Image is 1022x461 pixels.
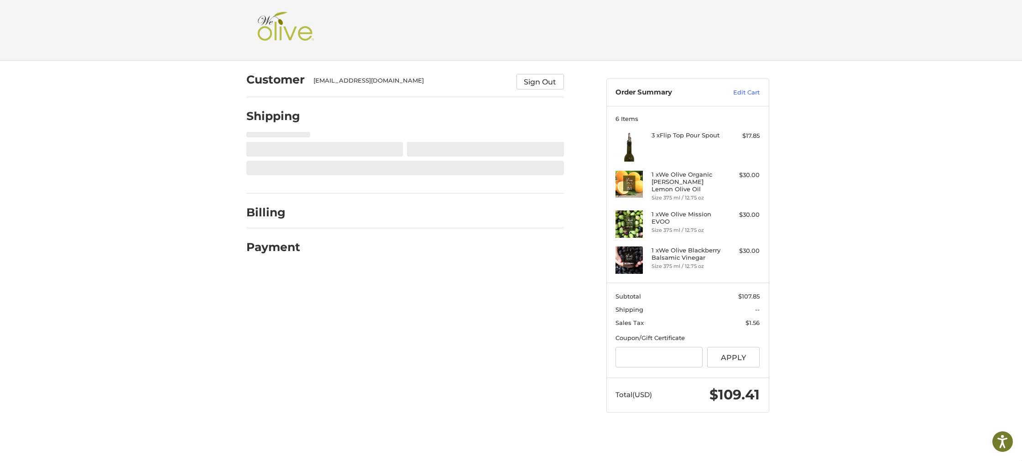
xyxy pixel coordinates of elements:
[709,386,760,403] span: $109.41
[615,88,714,97] h3: Order Summary
[652,171,721,193] h4: 1 x We Olive Organic [PERSON_NAME] Lemon Olive Oil
[652,131,721,139] h4: 3 x Flip Top Pour Spout
[255,12,316,48] img: Shop We Olive
[746,319,760,326] span: $1.56
[652,194,721,202] li: Size 375 ml / 12.75 oz
[615,293,641,300] span: Subtotal
[516,74,564,89] button: Sign Out
[615,347,703,367] input: Gift Certificate or Coupon Code
[724,210,760,220] div: $30.00
[615,115,760,122] h3: 6 Items
[707,347,760,367] button: Apply
[246,240,300,254] h2: Payment
[738,293,760,300] span: $107.85
[246,205,300,220] h2: Billing
[615,306,643,313] span: Shipping
[313,76,507,89] div: [EMAIL_ADDRESS][DOMAIN_NAME]
[724,171,760,180] div: $30.00
[246,73,305,87] h2: Customer
[714,88,760,97] a: Edit Cart
[724,131,760,141] div: $17.85
[615,390,652,399] span: Total (USD)
[615,319,644,326] span: Sales Tax
[755,306,760,313] span: --
[652,226,721,234] li: Size 375 ml / 12.75 oz
[652,246,721,262] h4: 1 x We Olive Blackberry Balsamic Vinegar
[615,334,760,343] div: Coupon/Gift Certificate
[652,262,721,270] li: Size 375 ml / 12.75 oz
[724,246,760,256] div: $30.00
[652,210,721,225] h4: 1 x We Olive Mission EVOO
[246,109,300,123] h2: Shipping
